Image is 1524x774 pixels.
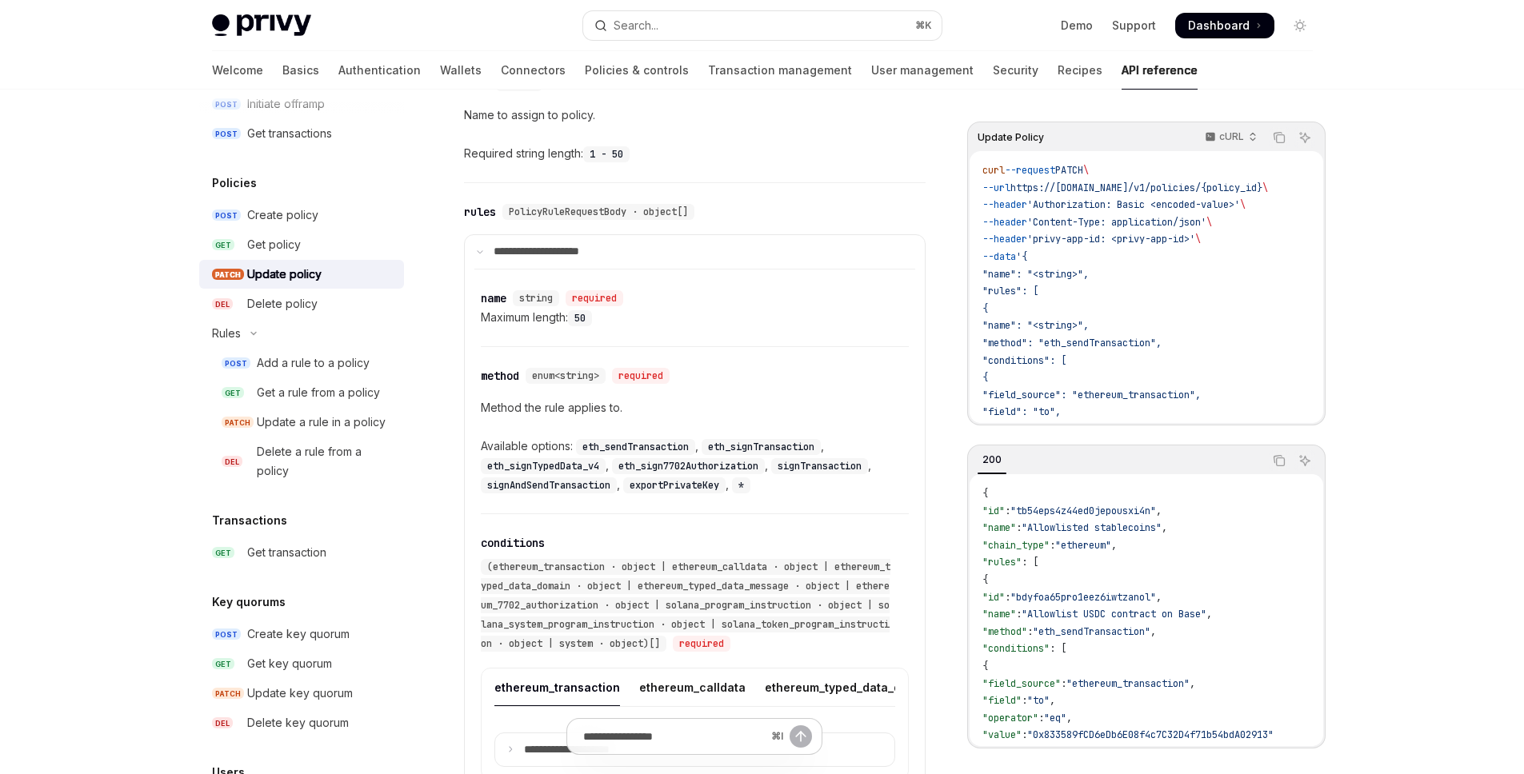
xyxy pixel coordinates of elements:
a: Basics [282,51,319,90]
div: , [771,456,874,475]
div: Update policy [247,265,322,284]
div: Get key quorum [247,654,332,673]
a: POSTGet transactions [199,119,404,148]
span: : [1038,712,1044,724]
span: Update Policy [978,131,1044,144]
a: Authentication [338,51,421,90]
span: \ [1083,164,1089,177]
div: Delete key quorum [247,713,349,732]
span: , [1150,625,1156,638]
span: Dashboard [1188,18,1250,34]
span: "ethereum" [1055,539,1111,552]
div: , [481,475,623,494]
span: '{ [1016,250,1027,263]
span: "field_source": "ethereum_transaction", [982,389,1201,401]
span: "rules" [982,556,1022,569]
span: curl [982,164,1005,177]
span: 'privy-app-id: <privy-app-id>' [1027,233,1195,245]
span: : [1022,694,1027,707]
a: PATCHUpdate key quorum [199,679,404,708]
span: : [1016,521,1022,534]
button: Ask AI [1294,450,1315,471]
span: "method" [982,625,1027,638]
span: , [1156,505,1162,517]
span: } [982,746,988,759]
span: , [1162,521,1167,534]
button: Open search [583,11,942,40]
span: , [1206,608,1212,620]
a: POSTCreate policy [199,201,404,229]
span: "Allowlist USDC contract on Base" [1022,608,1206,620]
span: POST [212,209,241,221]
span: GET [222,387,244,399]
span: PATCH [212,269,244,281]
span: POST [222,357,250,369]
span: PATCH [212,688,244,700]
div: required [612,368,670,384]
span: 'Authorization: Basic <encoded-value>' [1027,198,1240,211]
span: "eq" [1044,712,1066,724]
span: "to" [1027,694,1050,707]
span: "conditions": [ [982,354,1066,367]
span: DEL [212,298,233,310]
p: cURL [1219,130,1244,143]
span: GET [212,547,234,559]
span: "chain_type" [982,539,1050,552]
button: Copy the contents from the code block [1269,127,1290,148]
div: Rules [212,324,241,343]
div: Update key quorum [247,684,353,703]
div: Search... [614,16,658,35]
div: Create policy [247,205,318,225]
p: Name to assign to policy. [464,106,926,125]
span: https://[DOMAIN_NAME]/v1/policies/{policy_id} [1010,182,1262,194]
a: API reference [1122,51,1198,90]
code: 1 - 50 [583,146,630,162]
a: Dashboard [1175,13,1274,38]
span: "operator" [982,712,1038,724]
span: POST [212,628,241,640]
a: POSTCreate key quorum [199,620,404,648]
span: : [1022,728,1027,741]
code: signAndSendTransaction [481,477,617,493]
img: light logo [212,14,311,37]
span: ⌘ K [915,19,932,32]
button: Toggle dark mode [1287,13,1313,38]
span: GET [212,239,234,251]
button: cURL [1196,124,1264,151]
div: ethereum_typed_data_domain [765,668,935,706]
span: "id" [982,505,1005,517]
div: , [481,456,612,475]
span: "field" [982,694,1022,707]
span: { [982,302,988,315]
code: signTransaction [771,458,868,474]
span: PolicyRuleRequestBody · object[] [509,205,688,218]
div: Create key quorum [247,624,350,644]
a: Recipes [1058,51,1102,90]
div: required [566,290,623,306]
span: : [1061,677,1066,690]
a: Security [993,51,1038,90]
div: required [673,636,730,652]
a: GETGet policy [199,230,404,259]
span: "field_source" [982,677,1061,690]
span: : [1027,625,1033,638]
div: Get transaction [247,543,326,562]
button: Send message [790,725,812,748]
span: "ethereum_transaction" [1066,677,1190,690]
span: "name" [982,521,1016,534]
a: Welcome [212,51,263,90]
a: PATCHUpdate policy [199,260,404,289]
span: : [ [1022,556,1038,569]
span: , [1050,694,1055,707]
a: PATCHUpdate a rule in a policy [199,408,404,437]
span: GET [212,658,234,670]
span: (ethereum_transaction · object | ethereum_calldata · object | ethereum_typed_data_domain · object... [481,561,890,650]
code: exportPrivateKey [623,477,726,493]
code: 50 [568,310,592,326]
a: Support [1112,18,1156,34]
span: : [1005,591,1010,604]
span: \ [1206,216,1212,229]
span: : [1005,505,1010,517]
span: { [982,573,988,586]
div: 200 [978,450,1006,469]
